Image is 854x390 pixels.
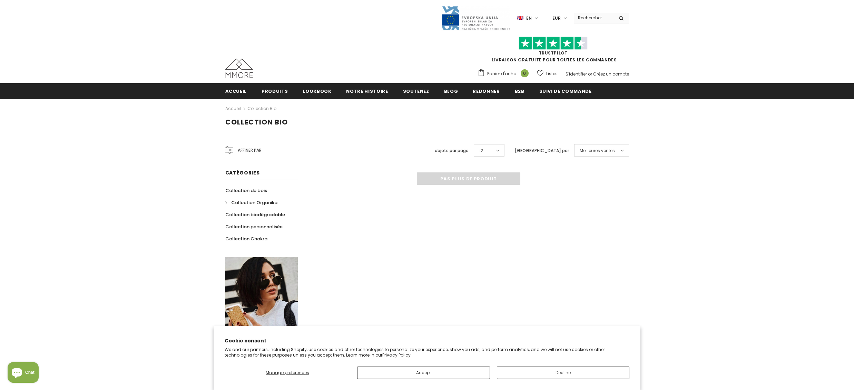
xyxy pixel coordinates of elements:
[435,147,469,154] label: objets par page
[487,70,518,77] span: Panier d'achat
[382,352,411,358] a: Privacy Policy
[566,71,587,77] a: S'identifier
[225,187,267,194] span: Collection de bois
[225,221,283,233] a: Collection personnalisée
[521,69,529,77] span: 0
[403,83,429,99] a: soutenez
[266,370,309,376] span: Manage preferences
[357,367,490,379] button: Accept
[403,88,429,94] span: soutenez
[526,15,532,22] span: en
[247,106,276,111] a: Collection Bio
[346,83,388,99] a: Notre histoire
[262,88,288,94] span: Produits
[479,147,483,154] span: 12
[539,88,592,94] span: Suivi de commande
[225,233,267,245] a: Collection Chakra
[225,209,285,221] a: Collection biodégradable
[473,88,500,94] span: Redonner
[552,15,561,22] span: EUR
[262,83,288,99] a: Produits
[225,169,260,176] span: Catégories
[574,13,613,23] input: Search Site
[478,40,629,63] span: LIVRAISON GRATUITE POUR TOUTES LES COMMANDES
[225,367,351,379] button: Manage preferences
[444,83,458,99] a: Blog
[6,362,41,384] inbox-online-store-chat: Shopify online store chat
[303,83,331,99] a: Lookbook
[497,367,629,379] button: Decline
[303,88,331,94] span: Lookbook
[537,68,558,80] a: Listes
[225,59,253,78] img: Cas MMORE
[588,71,592,77] span: or
[580,147,615,154] span: Meilleures ventes
[231,199,277,206] span: Collection Organika
[441,15,510,21] a: Javni Razpis
[515,83,524,99] a: B2B
[225,88,247,94] span: Accueil
[515,147,569,154] label: [GEOGRAPHIC_DATA] par
[238,147,262,154] span: Affiner par
[225,83,247,99] a: Accueil
[225,236,267,242] span: Collection Chakra
[478,69,532,79] a: Panier d'achat 0
[225,184,267,197] a: Collection de bois
[225,337,630,344] h2: Cookie consent
[225,211,285,218] span: Collection biodégradable
[441,6,510,31] img: Javni Razpis
[546,70,558,77] span: Listes
[225,223,283,230] span: Collection personnalisée
[539,83,592,99] a: Suivi de commande
[444,88,458,94] span: Blog
[519,37,588,50] img: Faites confiance aux étoiles pilotes
[473,83,500,99] a: Redonner
[346,88,388,94] span: Notre histoire
[225,117,288,127] span: Collection Bio
[515,88,524,94] span: B2B
[225,197,277,209] a: Collection Organika
[517,15,523,21] img: i-lang-1.png
[593,71,629,77] a: Créez un compte
[539,50,568,56] a: TrustPilot
[225,104,241,113] a: Accueil
[225,347,630,358] p: We and our partners, including Shopify, use cookies and other technologies to personalize your ex...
